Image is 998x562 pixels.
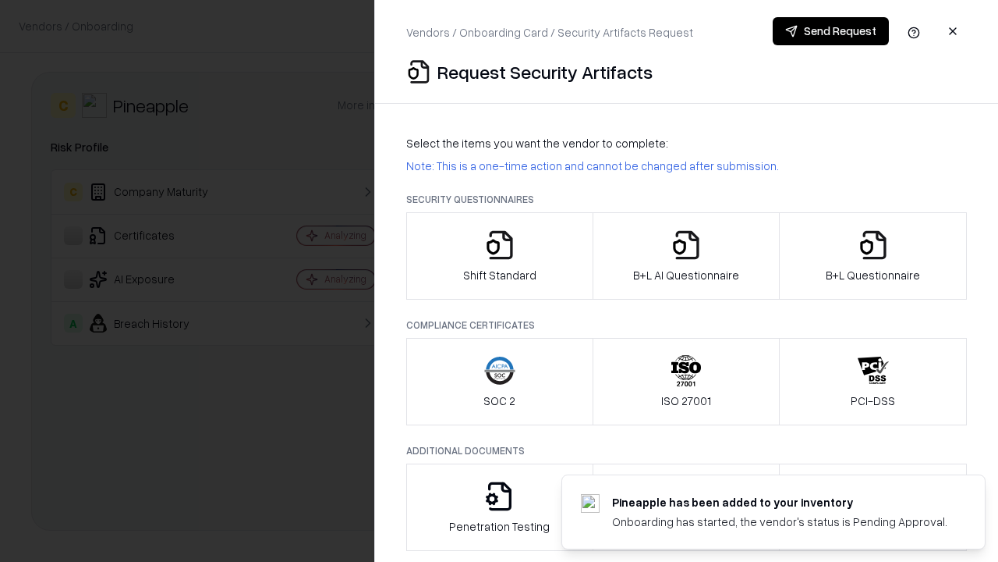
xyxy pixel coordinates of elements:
button: B+L Questionnaire [779,212,967,300]
button: Send Request [773,17,889,45]
p: Security Questionnaires [406,193,967,206]
p: Request Security Artifacts [437,59,653,84]
p: Penetration Testing [449,518,550,535]
div: Onboarding has started, the vendor's status is Pending Approval. [612,514,947,530]
p: Additional Documents [406,444,967,457]
button: B+L AI Questionnaire [593,212,780,300]
button: SOC 2 [406,338,593,425]
button: Privacy Policy [593,464,780,551]
p: SOC 2 [483,393,515,409]
p: Vendors / Onboarding Card / Security Artifacts Request [406,24,693,41]
div: Pineapple has been added to your inventory [612,494,947,510]
p: Compliance Certificates [406,318,967,332]
p: Select the items you want the vendor to complete: [406,135,967,151]
p: PCI-DSS [851,393,895,409]
p: B+L Questionnaire [826,267,920,283]
button: Data Processing Agreement [779,464,967,551]
p: ISO 27001 [661,393,711,409]
img: pineappleenergy.com [581,494,600,513]
button: Shift Standard [406,212,593,300]
button: PCI-DSS [779,338,967,425]
button: Penetration Testing [406,464,593,551]
p: Note: This is a one-time action and cannot be changed after submission. [406,158,967,174]
p: B+L AI Questionnaire [633,267,739,283]
button: ISO 27001 [593,338,780,425]
p: Shift Standard [463,267,536,283]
